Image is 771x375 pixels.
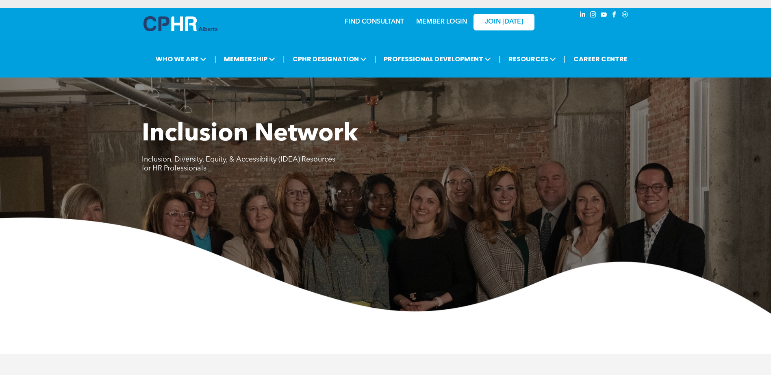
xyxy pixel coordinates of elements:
[153,52,209,67] span: WHO WE ARE
[564,51,566,67] li: |
[416,19,467,25] a: MEMBER LOGIN
[381,52,493,67] span: PROFESSIONAL DEVELOPMENT
[142,122,358,147] span: Inclusion Network
[599,10,608,21] a: youtube
[499,51,501,67] li: |
[142,156,335,172] span: Inclusion, Diversity, Equity, & Accessibility (IDEA) Resources for HR Professionals
[485,18,523,26] span: JOIN [DATE]
[290,52,369,67] span: CPHR DESIGNATION
[578,10,587,21] a: linkedin
[610,10,619,21] a: facebook
[589,10,598,21] a: instagram
[374,51,376,67] li: |
[345,19,404,25] a: FIND CONSULTANT
[571,52,630,67] a: CAREER CENTRE
[473,14,534,30] a: JOIN [DATE]
[621,10,630,21] a: Social network
[143,16,217,31] img: A blue and white logo for cp alberta
[506,52,558,67] span: RESOURCES
[283,51,285,67] li: |
[222,52,278,67] span: MEMBERSHIP
[214,51,216,67] li: |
